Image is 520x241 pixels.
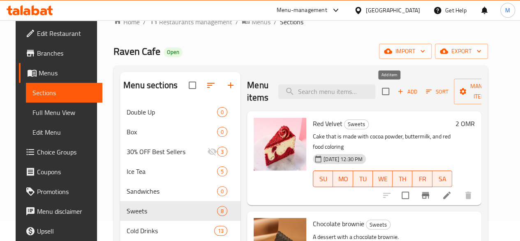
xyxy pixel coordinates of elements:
[396,87,418,96] span: Add
[32,127,96,137] span: Edit Menu
[366,220,390,229] span: Sweets
[149,16,232,27] a: Restaurants management
[32,88,96,98] span: Sections
[37,167,96,177] span: Coupons
[373,171,393,187] button: WE
[120,142,240,161] div: 30% OFF Best Sellers3
[217,168,227,175] span: 5
[277,5,327,15] div: Menu-management
[164,49,183,56] span: Open
[19,201,102,221] a: Menu disclaimer
[217,166,227,176] div: items
[424,85,451,98] button: Sort
[460,81,502,102] span: Manage items
[442,190,452,200] a: Edit menu item
[313,218,364,230] span: Chocolate brownie
[127,107,217,117] span: Double Up
[120,221,240,241] div: Cold Drinks13
[19,221,102,241] a: Upsell
[247,79,268,104] h2: Menu items
[436,173,449,185] span: SA
[377,83,394,100] span: Select section
[317,173,330,185] span: SU
[120,102,240,122] div: Double Up0
[19,182,102,201] a: Promotions
[320,155,366,163] span: [DATE] 12:30 PM
[441,46,481,56] span: export
[184,77,201,94] span: Select all sections
[217,108,227,116] span: 0
[454,79,509,104] button: Manage items
[215,227,227,235] span: 13
[19,142,102,162] a: Choice Groups
[336,173,349,185] span: MO
[127,226,214,236] span: Cold Drinks
[143,17,146,27] li: /
[353,171,373,187] button: TU
[242,16,270,27] a: Menus
[236,17,238,27] li: /
[217,107,227,117] div: items
[416,173,429,185] span: FR
[505,6,510,15] span: M
[164,47,183,57] div: Open
[127,147,207,157] div: 30% OFF Best Sellers
[344,119,368,129] span: Sweets
[217,148,227,156] span: 3
[120,201,240,221] div: Sweets8
[217,127,227,137] div: items
[421,85,454,98] span: Sort items
[278,84,375,99] input: search
[217,186,227,196] div: items
[37,206,96,216] span: Menu disclaimer
[426,87,448,96] span: Sort
[26,103,102,122] a: Full Menu View
[120,161,240,181] div: Ice Tea5
[113,17,140,27] a: Home
[397,187,414,204] span: Select to update
[366,6,420,15] div: [GEOGRAPHIC_DATA]
[455,118,475,129] h6: 2 OMR
[19,63,102,83] a: Menus
[376,173,389,185] span: WE
[127,206,217,216] div: Sweets
[344,119,369,129] div: Sweets
[252,17,270,27] span: Menus
[127,127,217,137] span: Box
[19,162,102,182] a: Coupons
[217,128,227,136] span: 0
[394,85,421,98] button: Add
[120,181,240,201] div: Sandwiches0
[39,68,96,78] span: Menus
[123,79,178,91] h2: Menu sections
[313,171,333,187] button: SU
[458,185,478,205] button: delete
[386,46,425,56] span: import
[37,48,96,58] span: Branches
[274,17,277,27] li: /
[19,43,102,63] a: Branches
[366,220,391,229] div: Sweets
[32,108,96,117] span: Full Menu View
[127,186,217,196] span: Sandwiches
[37,28,96,38] span: Edit Restaurant
[113,42,160,61] span: Raven Cafe
[356,173,370,185] span: TU
[416,185,435,205] button: Branch-specific-item
[37,147,96,157] span: Choice Groups
[221,75,240,95] button: Add section
[217,207,227,215] span: 8
[379,44,432,59] button: import
[127,166,217,176] span: Ice Tea
[432,171,452,187] button: SA
[313,117,342,130] span: Red Velvet
[19,23,102,43] a: Edit Restaurant
[37,226,96,236] span: Upsell
[26,122,102,142] a: Edit Menu
[396,173,409,185] span: TH
[254,118,306,171] img: Red Velvet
